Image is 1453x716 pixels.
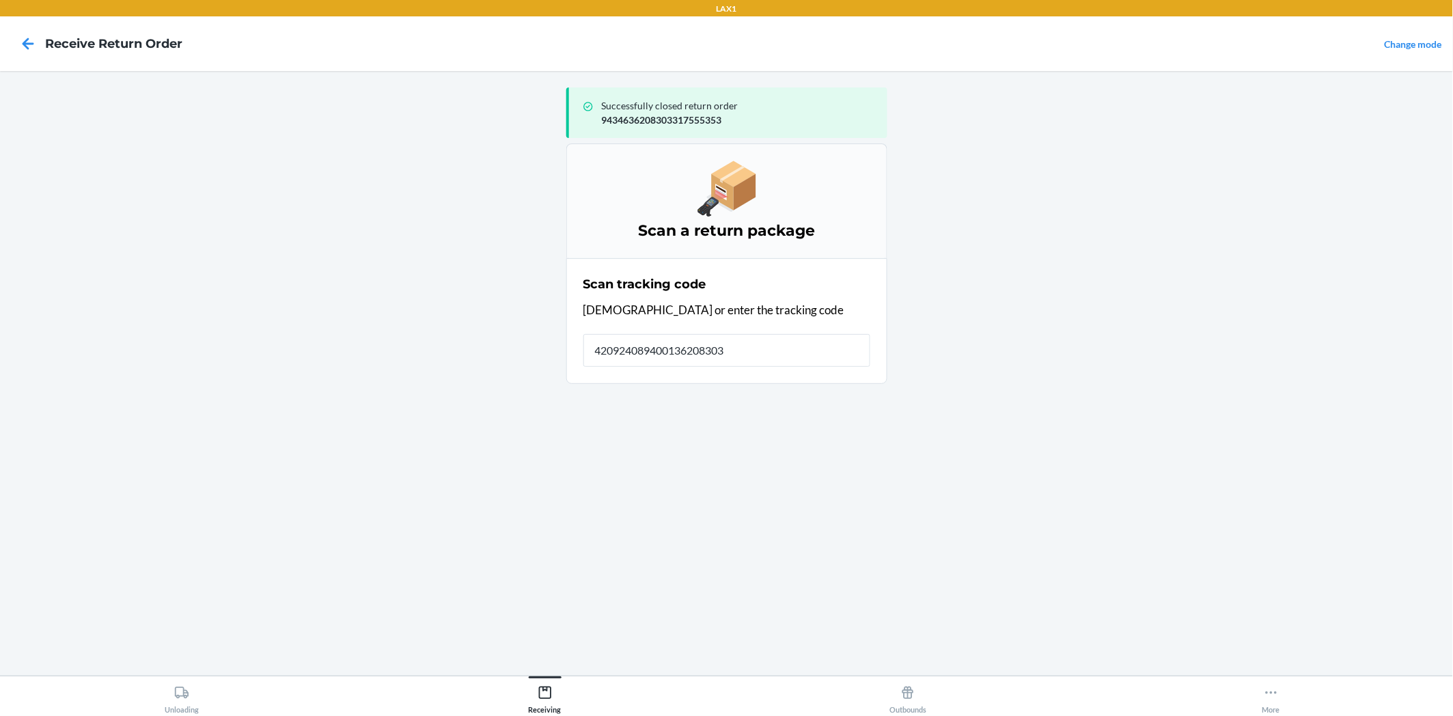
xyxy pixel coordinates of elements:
[602,113,876,127] p: 9434636208303317555353
[889,680,926,714] div: Outbounds
[1090,676,1453,714] button: More
[727,676,1090,714] button: Outbounds
[1262,680,1280,714] div: More
[1385,38,1442,50] a: Change mode
[583,334,870,367] input: Tracking code
[602,98,876,113] p: Successfully closed return order
[583,301,870,319] p: [DEMOGRAPHIC_DATA] or enter the tracking code
[363,676,727,714] button: Receiving
[165,680,199,714] div: Unloading
[583,275,706,293] h2: Scan tracking code
[45,35,182,53] h4: Receive Return Order
[717,3,737,15] p: LAX1
[529,680,562,714] div: Receiving
[583,220,870,242] h3: Scan a return package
